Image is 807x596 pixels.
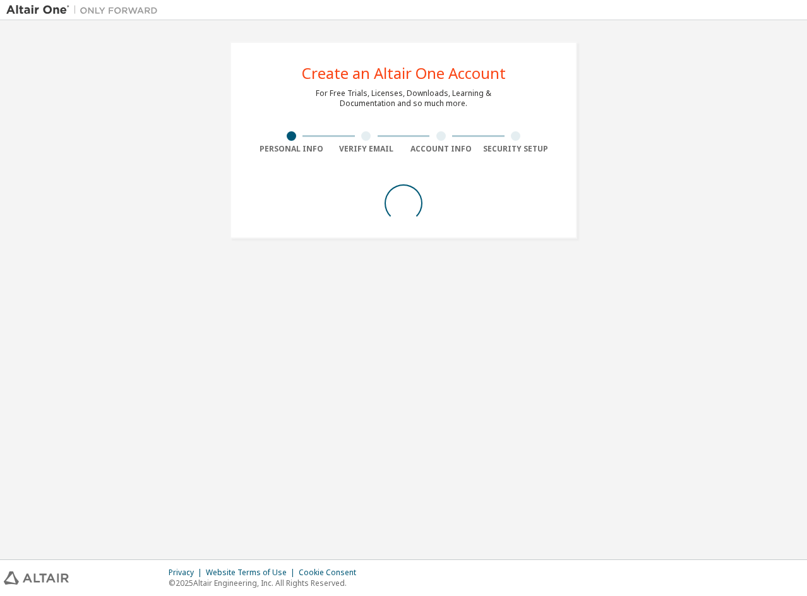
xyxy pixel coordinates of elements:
[169,578,364,588] p: © 2025 Altair Engineering, Inc. All Rights Reserved.
[329,144,404,154] div: Verify Email
[479,144,554,154] div: Security Setup
[254,144,329,154] div: Personal Info
[302,66,506,81] div: Create an Altair One Account
[403,144,479,154] div: Account Info
[316,88,491,109] div: For Free Trials, Licenses, Downloads, Learning & Documentation and so much more.
[6,4,164,16] img: Altair One
[206,568,299,578] div: Website Terms of Use
[299,568,364,578] div: Cookie Consent
[169,568,206,578] div: Privacy
[4,571,69,585] img: altair_logo.svg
